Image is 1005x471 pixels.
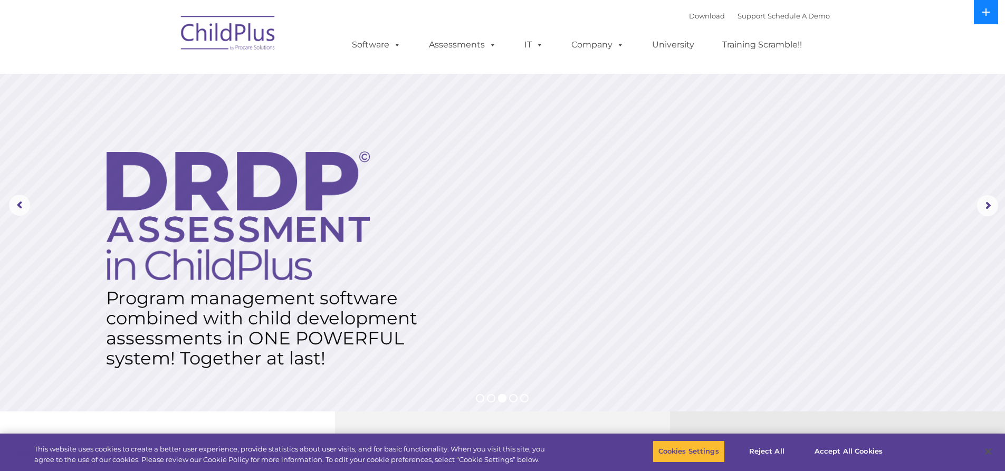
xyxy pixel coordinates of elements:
[147,70,179,78] span: Last name
[809,440,888,463] button: Accept All Cookies
[147,113,192,121] span: Phone number
[107,151,370,280] img: DRDP Assessment in ChildPlus
[738,12,765,20] a: Support
[689,12,725,20] a: Download
[734,440,800,463] button: Reject All
[106,288,428,368] rs-layer: Program management software combined with child development assessments in ONE POWERFUL system! T...
[514,34,554,55] a: IT
[642,34,705,55] a: University
[418,34,507,55] a: Assessments
[561,34,635,55] a: Company
[653,440,725,463] button: Cookies Settings
[34,444,553,465] div: This website uses cookies to create a better user experience, provide statistics about user visit...
[341,34,411,55] a: Software
[712,34,812,55] a: Training Scramble!!
[977,440,1000,463] button: Close
[176,8,281,61] img: ChildPlus by Procare Solutions
[689,12,830,20] font: |
[768,12,830,20] a: Schedule A Demo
